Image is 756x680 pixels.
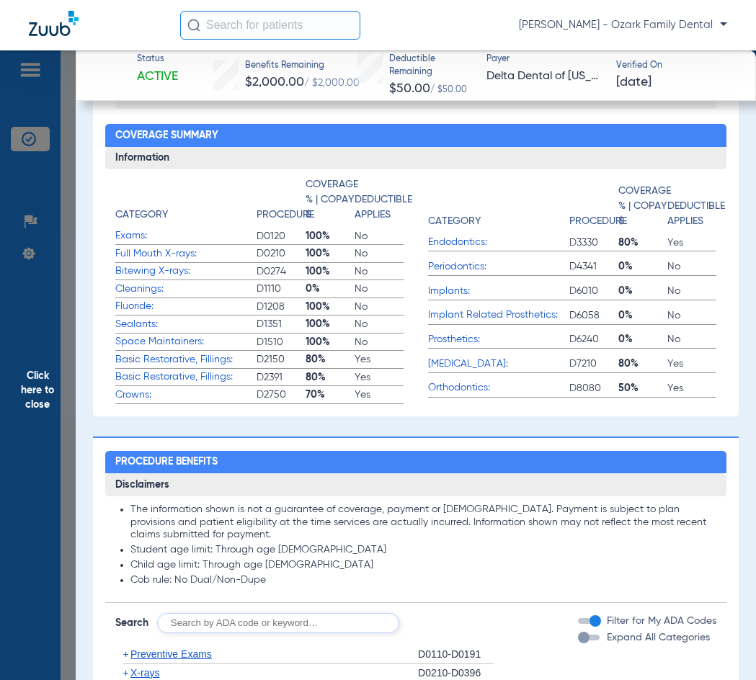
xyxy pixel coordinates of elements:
[389,53,474,79] span: Deductible Remaining
[355,177,404,228] app-breakdown-title: Deductible Applies
[130,574,716,587] li: Cob rule: No Dual/Non-Dupe
[355,352,404,367] span: Yes
[257,246,306,261] span: D0210
[245,76,304,89] span: $2,000.00
[569,259,618,274] span: D4341
[428,380,569,395] span: Orthodontics:
[115,207,168,223] h4: Category
[130,504,716,542] li: The information shown is not a guarantee of coverage, payment or [DEMOGRAPHIC_DATA]. Payment is s...
[618,381,667,395] span: 50%
[105,451,726,474] h2: Procedure Benefits
[355,264,404,279] span: No
[428,284,569,299] span: Implants:
[257,207,314,223] h4: Procedure
[257,282,306,296] span: D1110
[304,78,360,88] span: / $2,000.00
[569,357,618,371] span: D7210
[428,177,569,234] app-breakdown-title: Category
[130,544,716,557] li: Student age limit: Through age [DEMOGRAPHIC_DATA]
[428,214,481,229] h4: Category
[306,246,355,261] span: 100%
[115,334,257,349] span: Space Maintainers:
[618,259,667,274] span: 0%
[428,259,569,274] span: Periodontics:
[115,370,257,385] span: Basic Restorative, Fillings:
[355,317,404,331] span: No
[355,229,404,243] span: No
[306,229,355,243] span: 100%
[115,264,257,279] span: Bitewing X-rays:
[115,616,148,630] span: Search
[618,177,667,234] app-breakdown-title: Coverage % | Copay $
[667,308,716,323] span: No
[115,177,257,228] app-breakdown-title: Category
[306,388,355,402] span: 70%
[115,282,257,297] span: Cleanings:
[115,317,257,332] span: Sealants:
[684,611,756,680] iframe: Chat Widget
[569,236,618,250] span: D3330
[355,300,404,314] span: No
[519,18,727,32] span: [PERSON_NAME] - Ozark Family Dental
[257,177,306,228] app-breakdown-title: Procedure
[355,192,412,223] h4: Deductible Applies
[115,246,257,261] span: Full Mouth X-rays:
[389,82,430,95] span: $50.00
[667,199,725,229] h4: Deductible Applies
[123,667,129,679] span: +
[486,53,603,66] span: Payer
[306,370,355,385] span: 80%
[137,53,178,66] span: Status
[306,177,358,223] h4: Coverage % | Copay $
[306,282,355,296] span: 0%
[306,335,355,349] span: 100%
[618,236,667,250] span: 80%
[123,648,129,660] span: +
[29,11,79,36] img: Zuub Logo
[618,332,667,346] span: 0%
[604,614,716,629] label: Filter for My ADA Codes
[257,317,306,331] span: D1351
[245,60,360,73] span: Benefits Remaining
[355,282,404,296] span: No
[418,645,494,664] div: D0110-D0191
[667,236,716,250] span: Yes
[428,308,569,323] span: Implant Related Prosthetics:
[569,177,618,234] app-breakdown-title: Procedure
[569,381,618,395] span: D8080
[257,335,306,349] span: D1510
[137,68,178,86] span: Active
[569,214,627,229] h4: Procedure
[667,332,716,346] span: No
[306,264,355,279] span: 100%
[130,648,212,660] span: Preventive Exams
[667,284,716,298] span: No
[607,632,710,643] span: Expand All Categories
[257,352,306,367] span: D2150
[306,300,355,314] span: 100%
[569,284,618,298] span: D6010
[428,332,569,347] span: Prosthetics:
[105,473,726,496] h3: Disclaimers
[257,229,306,243] span: D0120
[115,388,257,403] span: Crowns:
[115,299,257,314] span: Fluoride:
[355,246,404,261] span: No
[355,388,404,402] span: Yes
[187,19,200,32] img: Search Icon
[667,357,716,371] span: Yes
[115,228,257,243] span: Exams:
[355,370,404,385] span: Yes
[355,335,404,349] span: No
[569,308,618,323] span: D6058
[428,235,569,250] span: Endodontics:
[257,388,306,402] span: D2750
[618,284,667,298] span: 0%
[486,68,603,86] span: Delta Dental of [US_STATE] (DDPA) - AI
[257,300,306,314] span: D1208
[130,667,159,679] span: X-rays
[306,177,355,228] app-breakdown-title: Coverage % | Copay $
[667,177,716,234] app-breakdown-title: Deductible Applies
[667,381,716,395] span: Yes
